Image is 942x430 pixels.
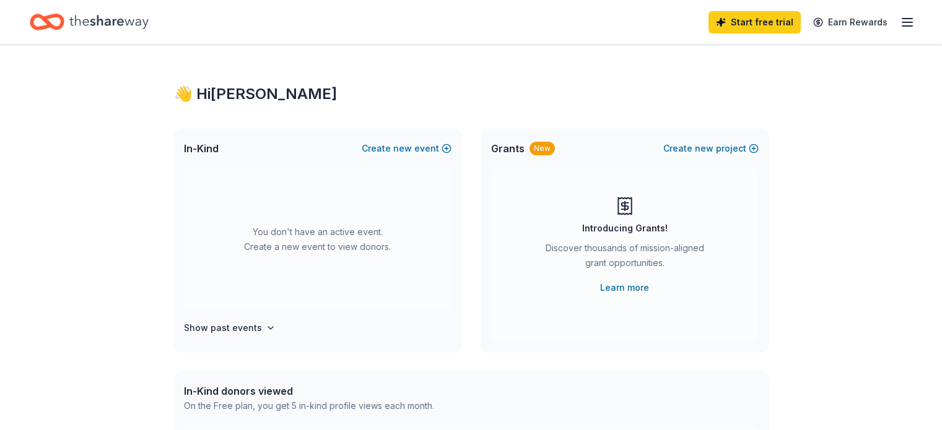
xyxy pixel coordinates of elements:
div: Introducing Grants! [582,221,668,236]
div: You don't have an active event. Create a new event to view donors. [184,168,451,311]
h4: Show past events [184,320,262,335]
div: 👋 Hi [PERSON_NAME] [174,84,769,104]
div: In-Kind donors viewed [184,384,434,398]
span: Grants [491,141,525,156]
button: Show past events [184,320,276,335]
div: Discover thousands of mission-aligned grant opportunities. [541,241,709,275]
a: Learn more [600,280,649,295]
a: Earn Rewards [806,11,895,33]
span: In-Kind [184,141,219,156]
span: new [695,141,713,156]
div: New [530,142,555,155]
div: On the Free plan, you get 5 in-kind profile views each month. [184,398,434,413]
button: Createnewevent [362,141,451,156]
a: Home [30,7,149,37]
span: new [393,141,412,156]
a: Start free trial [709,11,801,33]
button: Createnewproject [663,141,759,156]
